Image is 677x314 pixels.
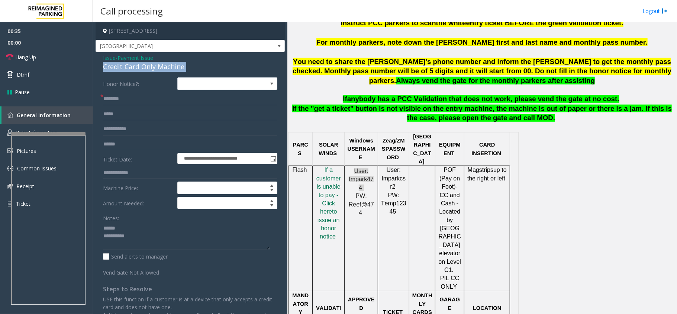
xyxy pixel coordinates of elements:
span: entry ticket BEFORE the green validation ticket. [466,19,623,27]
img: 'icon' [7,129,12,136]
span: You need to share the [PERSON_NAME]'s phone number and inform the [PERSON_NAME] to get the monthl... [293,58,671,85]
span: Increase value [267,182,277,188]
label: Send alerts to manager [103,253,168,260]
img: 'icon' [7,184,13,189]
span: CARD INSERTION [471,142,501,156]
span: If [343,95,347,103]
span: Always vend the gate for the monthly parkers after assisting [396,77,595,84]
span: Toggle popup [269,153,277,164]
label: Machine Price: [101,182,175,194]
img: 'icon' [7,112,13,118]
span: General Information [17,112,71,119]
span: Dtmf [17,71,29,78]
a: General Information [1,106,93,124]
label: Vend Gate Not Allowed [101,266,175,276]
span: If the "get a ticket" button is not visible on the entry machine, the machine is out of paper or ... [292,105,672,122]
span: Mag [468,167,479,173]
span: User: Imparkcsr2 [381,167,406,190]
a: f a customer is unable to pay - Click her [316,167,341,215]
span: anybody has a PCC Validation that does not work, please vend the gate at no cost. [347,95,619,103]
label: Honor Notice?: [101,77,175,90]
span: Payment Issue [117,54,153,62]
img: logout [662,7,668,15]
span: Pause [15,88,30,96]
span: PW: Reef@474 [349,193,374,216]
span: Instruct PCC parkers to scan [341,19,436,27]
img: 'icon' [7,166,13,172]
span: Hang Up [15,53,36,61]
span: Flash [293,167,307,173]
span: PIL CC ONLY [440,275,460,289]
span: Rate Information [16,129,57,136]
span: Decrease value [267,203,277,209]
label: Ticket Date: [101,153,175,164]
a: e [329,209,332,215]
span: Windows USERNAME [348,138,375,160]
span: -CC and Cash - [440,183,460,206]
label: Notes: [103,212,119,222]
span: POF (Pay on Foot) [439,167,460,190]
h4: [STREET_ADDRESS] [96,22,285,40]
span: [GEOGRAPHIC_DATA] [96,40,247,52]
span: SOLAR WINDS [319,142,338,156]
span: Zeag [383,138,395,144]
span: Decrease value [267,188,277,194]
span: the white [436,19,466,27]
span: up to the right or left [467,167,507,181]
span: PARCS [293,142,309,156]
label: Amount Needed: [101,197,175,209]
div: Credit Card Only Machine [103,62,277,72]
span: by [GEOGRAPHIC_DATA] elevator on Level C1. [439,217,461,273]
h4: Steps to Resolve [103,286,277,293]
span: Located [439,208,460,215]
span: - [116,54,153,61]
span: e [329,208,332,215]
span: For monthly parkers, note down the [PERSON_NAME] first and last name and monthly pass number. [316,38,648,46]
h3: Call processing [97,2,167,20]
a: I [325,167,326,173]
img: 'icon' [7,148,13,153]
span: User: Impark474 [349,168,374,191]
span: EQUIPMENT [439,142,461,156]
span: strips [479,167,493,173]
span: /ZMSPASSWORD [382,138,406,160]
img: 'icon' [7,201,12,207]
span: [GEOGRAPHIC_DATA] [413,134,431,164]
span: PW: Temp12345 [381,192,406,215]
span: Issue [103,54,116,62]
span: Increase value [267,197,277,203]
a: Logout [642,7,668,15]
